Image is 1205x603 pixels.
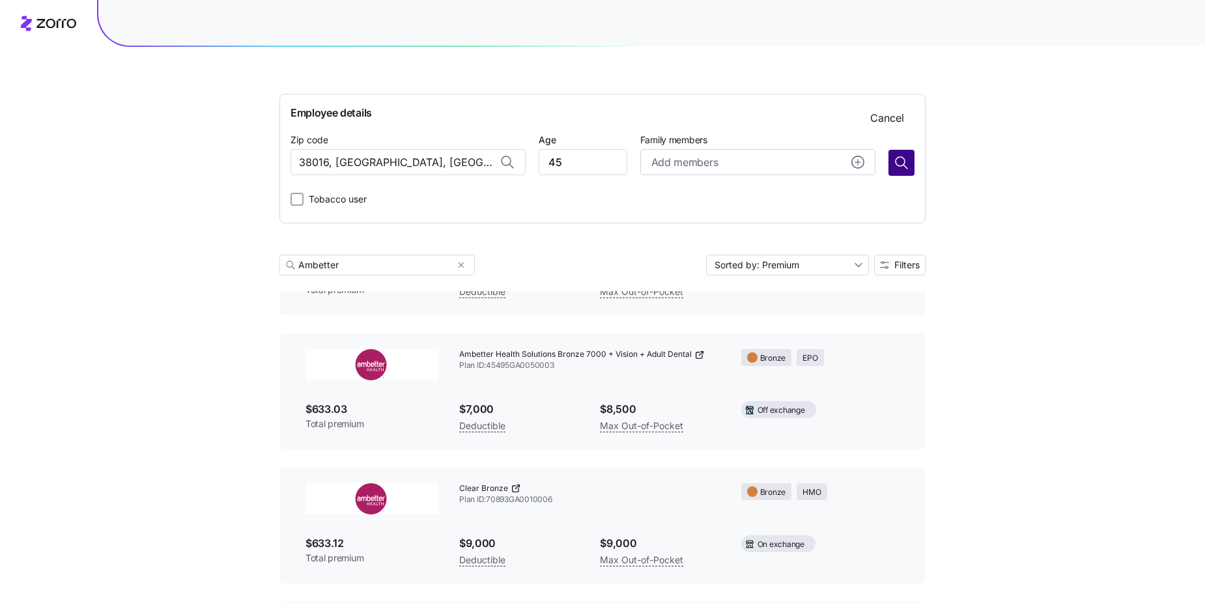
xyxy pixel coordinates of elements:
[304,191,367,207] label: Tobacco user
[459,284,505,300] span: Deductible
[600,552,683,568] span: Max Out-of-Pocket
[291,105,914,121] span: Employee details
[305,483,438,514] img: Ambetter
[305,349,438,380] img: Ambetter
[305,535,438,552] span: $633.12
[706,255,869,275] input: Sort by
[459,552,505,568] span: Deductible
[651,154,718,171] span: Add members
[305,417,438,430] span: Total premium
[760,486,786,499] span: Bronze
[860,105,914,131] button: Cancel
[600,284,683,300] span: Max Out-of-Pocket
[539,133,556,147] label: Age
[758,539,804,551] span: On exchange
[894,260,920,270] span: Filters
[600,535,720,552] span: $9,000
[459,494,720,505] span: Plan ID: 70893GA0010006
[459,418,505,434] span: Deductible
[802,486,821,499] span: HMO
[291,133,328,147] label: Zip code
[539,149,627,175] input: Add age
[291,149,526,175] input: Zip code
[459,349,692,360] span: Ambetter Health Solutions Bronze 7000 + Vision + Adult Dental
[459,360,720,371] span: Plan ID: 45495GA0050003
[874,255,926,275] button: Filters
[851,156,864,169] svg: add icon
[305,552,438,565] span: Total premium
[760,352,786,365] span: Bronze
[305,401,438,417] span: $633.03
[600,401,720,417] span: $8,500
[802,352,817,365] span: EPO
[640,133,875,147] span: Family members
[459,535,579,552] span: $9,000
[459,483,508,494] span: Clear Bronze
[870,110,904,126] span: Cancel
[459,401,579,417] span: $7,000
[640,149,875,175] button: Add membersadd icon
[758,404,805,417] span: Off exchange
[279,255,475,275] input: Plan ID, carrier etc.
[600,418,683,434] span: Max Out-of-Pocket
